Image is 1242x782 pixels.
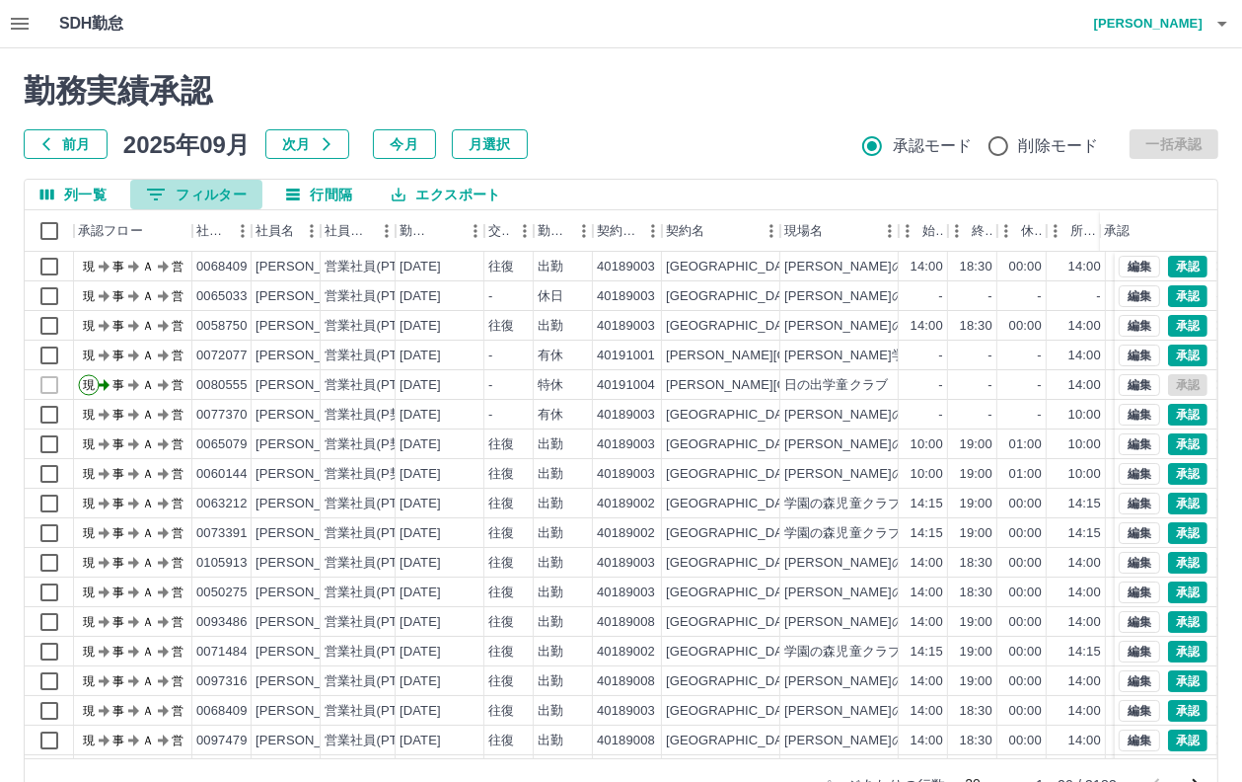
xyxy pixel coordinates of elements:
[893,134,973,158] span: 承認モード
[112,260,124,274] text: 事
[1168,404,1207,426] button: 承認
[638,216,668,246] button: メニュー
[597,258,655,276] div: 40189003
[666,210,704,252] div: 契約名
[142,497,154,510] text: Ａ
[784,584,995,602] div: [PERSON_NAME]の学園児童クラブ
[597,287,655,306] div: 40189003
[1068,406,1101,425] div: 10:00
[1119,404,1160,426] button: 編集
[597,406,655,425] div: 40189003
[1070,210,1102,252] div: 所定開始
[196,347,248,365] div: 0072077
[597,347,655,365] div: 40191001
[142,319,154,333] text: Ａ
[256,584,363,602] div: [PERSON_NAME]
[538,406,563,425] div: 有休
[24,129,108,159] button: 前月
[666,258,802,276] div: [GEOGRAPHIC_DATA]
[538,347,563,365] div: 有休
[538,495,563,513] div: 出勤
[256,554,363,573] div: [PERSON_NAME]
[593,210,662,252] div: 契約コード
[784,287,995,306] div: [PERSON_NAME]の学園児童クラブ
[1009,554,1042,573] div: 00:00
[960,613,992,632] div: 19:00
[433,217,461,245] button: ソート
[172,349,183,362] text: 営
[1168,315,1207,337] button: 承認
[1009,435,1042,454] div: 01:00
[1168,285,1207,307] button: 承認
[256,376,363,395] div: [PERSON_NAME]
[321,210,396,252] div: 社員区分
[988,287,992,306] div: -
[1068,554,1101,573] div: 14:00
[1119,285,1160,307] button: 編集
[1038,406,1042,425] div: -
[666,317,802,336] div: [GEOGRAPHIC_DATA]
[1168,700,1207,722] button: 承認
[400,210,433,252] div: 勤務日
[192,210,252,252] div: 社員番号
[784,435,995,454] div: [PERSON_NAME]の学園児童クラブ
[196,406,248,425] div: 0077370
[488,317,514,336] div: 往復
[784,613,1021,632] div: [PERSON_NAME]の南小学校児童クラブ
[488,554,514,573] div: 往復
[25,180,122,209] button: 列選択
[373,129,436,159] button: 今月
[1168,611,1207,633] button: 承認
[666,406,802,425] div: [GEOGRAPHIC_DATA]
[325,376,428,395] div: 営業社員(PT契約)
[142,556,154,570] text: Ａ
[911,258,943,276] div: 14:00
[196,495,248,513] div: 0063212
[538,524,563,543] div: 出勤
[196,435,248,454] div: 0065079
[142,349,154,362] text: Ａ
[1168,256,1207,277] button: 承認
[325,347,428,365] div: 営業社員(PT契約)
[270,180,368,209] button: 行間隔
[1047,210,1106,252] div: 所定開始
[325,465,420,484] div: 営業社員(P契約)
[461,216,490,246] button: メニュー
[256,406,363,425] div: [PERSON_NAME]
[1119,641,1160,663] button: 編集
[1168,433,1207,455] button: 承認
[784,317,995,336] div: [PERSON_NAME]の学園児童クラブ
[1068,524,1101,543] div: 14:15
[172,467,183,481] text: 営
[172,408,183,422] text: 営
[875,216,905,246] button: メニュー
[372,216,402,246] button: メニュー
[1168,582,1207,603] button: 承認
[83,556,95,570] text: 現
[1119,522,1160,544] button: 編集
[784,554,995,573] div: [PERSON_NAME]の学園児童クラブ
[488,347,492,365] div: -
[83,260,95,274] text: 現
[400,258,441,276] div: [DATE]
[948,210,997,252] div: 終業
[325,406,420,425] div: 営業社員(P契約)
[172,378,183,392] text: 営
[939,406,943,425] div: -
[400,435,441,454] div: [DATE]
[1009,495,1042,513] div: 00:00
[400,287,441,306] div: [DATE]
[510,216,540,246] button: メニュー
[488,287,492,306] div: -
[196,524,248,543] div: 0073391
[112,497,124,510] text: 事
[83,319,95,333] text: 現
[784,210,823,252] div: 現場名
[172,437,183,451] text: 営
[1068,258,1101,276] div: 14:00
[112,378,124,392] text: 事
[1119,552,1160,574] button: 編集
[196,465,248,484] div: 0060144
[1068,465,1101,484] div: 10:00
[172,319,183,333] text: 営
